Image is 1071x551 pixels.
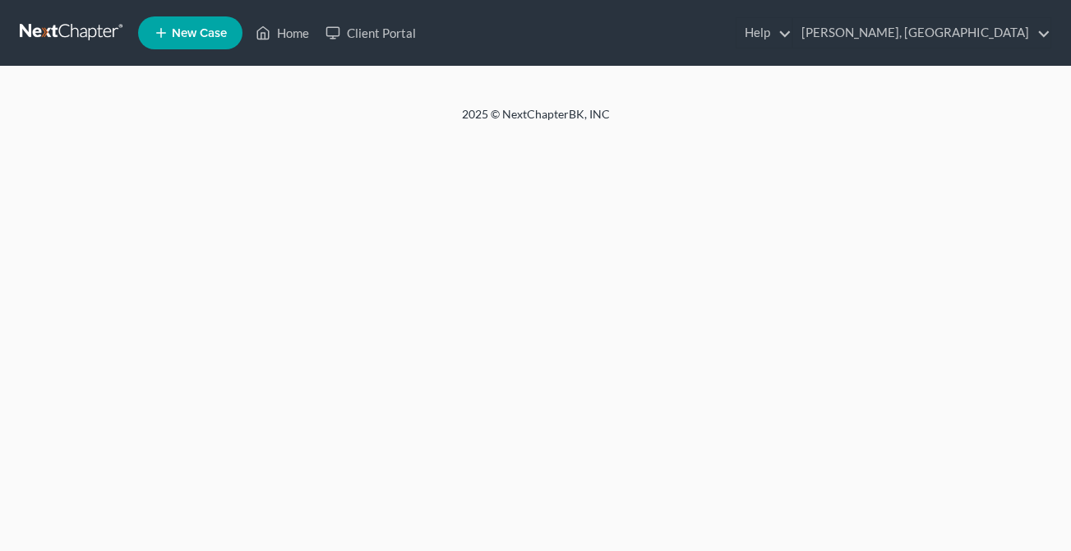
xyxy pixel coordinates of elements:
[247,18,317,48] a: Home
[736,18,792,48] a: Help
[793,18,1050,48] a: [PERSON_NAME], [GEOGRAPHIC_DATA]
[317,18,424,48] a: Client Portal
[67,106,1004,136] div: 2025 © NextChapterBK, INC
[138,16,242,49] new-legal-case-button: New Case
